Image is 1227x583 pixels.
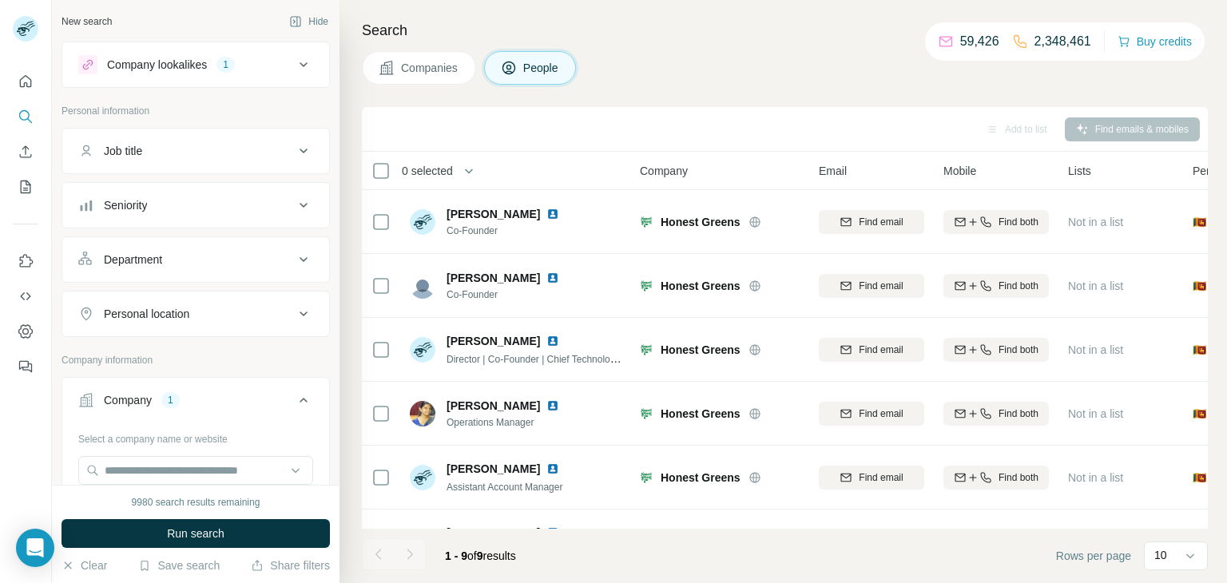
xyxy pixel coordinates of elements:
[410,401,435,426] img: Avatar
[523,60,560,76] span: People
[477,549,483,562] span: 9
[943,338,1049,362] button: Find both
[216,58,235,72] div: 1
[13,173,38,201] button: My lists
[546,526,559,539] img: LinkedIn logo
[943,210,1049,234] button: Find both
[410,529,435,554] img: Avatar
[546,272,559,284] img: LinkedIn logo
[447,352,651,365] span: Director | Co-Founder | Chief Technology Officer
[447,206,540,222] span: [PERSON_NAME]
[447,398,540,414] span: [PERSON_NAME]
[467,549,477,562] span: of
[161,393,180,407] div: 1
[410,209,435,235] img: Avatar
[640,407,653,420] img: Logo of Honest Greens
[943,402,1049,426] button: Find both
[661,214,741,230] span: Honest Greens
[1068,471,1123,484] span: Not in a list
[640,471,653,484] img: Logo of Honest Greens
[78,426,313,446] div: Select a company name or website
[16,529,54,567] div: Open Intercom Messenger
[819,402,924,426] button: Find email
[999,279,1038,293] span: Find both
[1056,548,1131,564] span: Rows per page
[13,67,38,96] button: Quick start
[410,337,435,363] img: Avatar
[447,525,540,541] span: [PERSON_NAME]
[278,10,340,34] button: Hide
[661,470,741,486] span: Honest Greens
[62,381,329,426] button: Company1
[13,137,38,166] button: Enrich CSV
[13,102,38,131] button: Search
[13,282,38,311] button: Use Surfe API
[640,280,653,292] img: Logo of Honest Greens
[546,399,559,412] img: LinkedIn logo
[859,470,903,485] span: Find email
[447,461,540,477] span: [PERSON_NAME]
[445,549,467,562] span: 1 - 9
[62,46,329,84] button: Company lookalikes1
[1193,470,1206,486] span: 🇱🇰
[1193,278,1206,294] span: 🇱🇰
[410,465,435,490] img: Avatar
[1154,547,1167,563] p: 10
[1068,216,1123,228] span: Not in a list
[447,415,566,430] span: Operations Manager
[104,143,142,159] div: Job title
[819,274,924,298] button: Find email
[999,470,1038,485] span: Find both
[546,462,559,475] img: LinkedIn logo
[960,32,999,51] p: 59,426
[62,132,329,170] button: Job title
[447,288,566,302] span: Co-Founder
[1068,280,1123,292] span: Not in a list
[1068,343,1123,356] span: Not in a list
[546,208,559,220] img: LinkedIn logo
[62,14,112,29] div: New search
[138,557,220,573] button: Save search
[859,407,903,421] span: Find email
[410,273,435,299] img: Avatar
[445,549,516,562] span: results
[13,247,38,276] button: Use Surfe on LinkedIn
[999,343,1038,357] span: Find both
[1193,214,1206,230] span: 🇱🇰
[167,525,224,541] span: Run search
[1193,406,1206,422] span: 🇱🇰
[62,557,107,573] button: Clear
[1068,407,1123,420] span: Not in a list
[640,216,653,228] img: Logo of Honest Greens
[13,352,38,381] button: Feedback
[104,392,152,408] div: Company
[251,557,330,573] button: Share filters
[104,306,189,322] div: Personal location
[1034,32,1091,51] p: 2,348,461
[362,19,1208,42] h4: Search
[661,278,741,294] span: Honest Greens
[859,279,903,293] span: Find email
[401,60,459,76] span: Companies
[819,466,924,490] button: Find email
[62,240,329,279] button: Department
[640,163,688,179] span: Company
[62,353,330,367] p: Company information
[859,215,903,229] span: Find email
[447,482,562,493] span: Assistant Account Manager
[62,295,329,333] button: Personal location
[1193,342,1206,358] span: 🇱🇰
[107,57,207,73] div: Company lookalikes
[104,197,147,213] div: Seniority
[999,407,1038,421] span: Find both
[447,333,540,349] span: [PERSON_NAME]
[402,163,453,179] span: 0 selected
[661,342,741,358] span: Honest Greens
[132,495,260,510] div: 9980 search results remaining
[62,104,330,118] p: Personal information
[819,338,924,362] button: Find email
[1068,163,1091,179] span: Lists
[62,519,330,548] button: Run search
[1118,30,1192,53] button: Buy credits
[859,343,903,357] span: Find email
